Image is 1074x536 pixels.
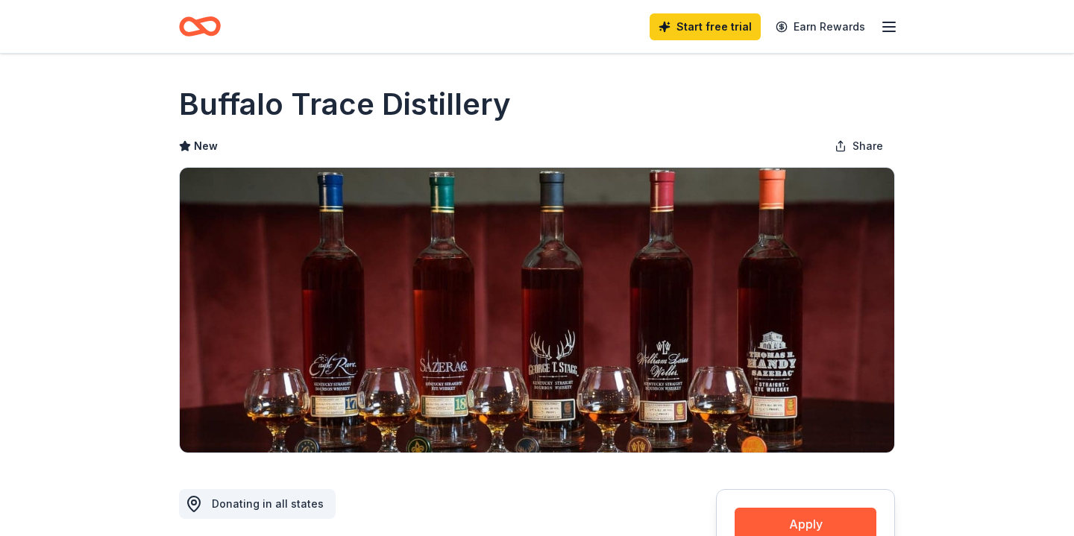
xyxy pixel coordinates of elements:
a: Start free trial [650,13,761,40]
span: New [194,137,218,155]
button: Share [823,131,895,161]
a: Home [179,9,221,44]
img: Image for Buffalo Trace Distillery [180,168,894,453]
span: Share [852,137,883,155]
h1: Buffalo Trace Distillery [179,83,511,125]
span: Donating in all states [212,497,324,510]
a: Earn Rewards [767,13,874,40]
